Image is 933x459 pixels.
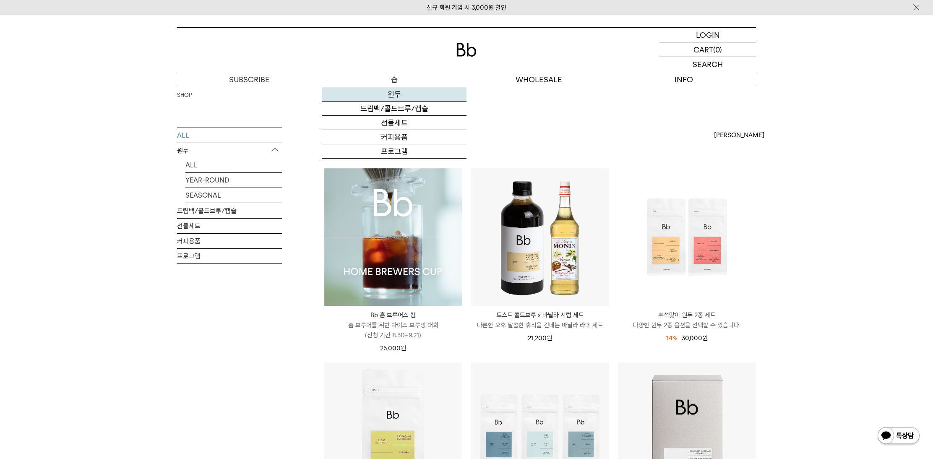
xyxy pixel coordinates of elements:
p: 나른한 오후 달콤한 휴식을 건네는 바닐라 라떼 세트 [471,320,609,330]
img: 로고 [456,43,477,57]
p: (0) [713,42,722,57]
a: 드립백/콜드브루/캡슐 [177,203,282,218]
span: 원 [702,334,708,342]
a: 토스트 콜드브루 x 바닐라 시럽 세트 나른한 오후 달콤한 휴식을 건네는 바닐라 라떼 세트 [471,310,609,330]
img: Bb 홈 브루어스 컵 [324,168,462,306]
a: 프로그램 [322,144,466,159]
span: 21,200 [528,334,552,342]
a: SHOP [177,91,192,99]
img: 토스트 콜드브루 x 바닐라 시럽 세트 [471,168,609,306]
a: SUBSCRIBE [177,72,322,87]
span: 원 [547,334,552,342]
p: 추석맞이 원두 2종 세트 [618,310,756,320]
p: INFO [611,72,756,87]
a: SEASONAL [185,188,282,203]
a: 선물세트 [177,219,282,233]
a: YEAR-ROUND [185,173,282,188]
p: SEARCH [693,57,723,72]
span: 원 [401,344,406,352]
a: 숍 [322,72,466,87]
p: 다양한 원두 2종 옵션을 선택할 수 있습니다. [618,320,756,330]
p: Bb 홈 브루어스 컵 [324,310,462,320]
a: Bb 홈 브루어스 컵 홈 브루어를 위한 아이스 브루잉 대회(신청 기간 8.30~9.21) [324,310,462,340]
span: [PERSON_NAME] [714,130,764,140]
p: 홈 브루어를 위한 아이스 브루잉 대회 (신청 기간 8.30~9.21) [324,320,462,340]
p: WHOLESALE [466,72,611,87]
p: 원두 [177,143,282,158]
a: CART (0) [659,42,756,57]
img: 카카오톡 채널 1:1 채팅 버튼 [877,426,920,446]
a: 프로그램 [177,249,282,263]
a: 원두 [322,87,466,102]
a: 추석맞이 원두 2종 세트 다양한 원두 2종 옵션을 선택할 수 있습니다. [618,310,756,330]
p: CART [693,42,713,57]
div: 14% [666,333,678,343]
a: LOGIN [659,28,756,42]
a: 드립백/콜드브루/캡슐 [322,102,466,116]
a: 신규 회원 가입 시 3,000원 할인 [427,4,506,11]
a: ALL [185,158,282,172]
a: ALL [177,128,282,143]
span: 30,000 [682,334,708,342]
a: 선물세트 [322,116,466,130]
p: 토스트 콜드브루 x 바닐라 시럽 세트 [471,310,609,320]
p: LOGIN [696,28,720,42]
a: 커피용품 [322,130,466,144]
a: 커피용품 [177,234,282,248]
span: 25,000 [380,344,406,352]
img: 추석맞이 원두 2종 세트 [618,168,756,306]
